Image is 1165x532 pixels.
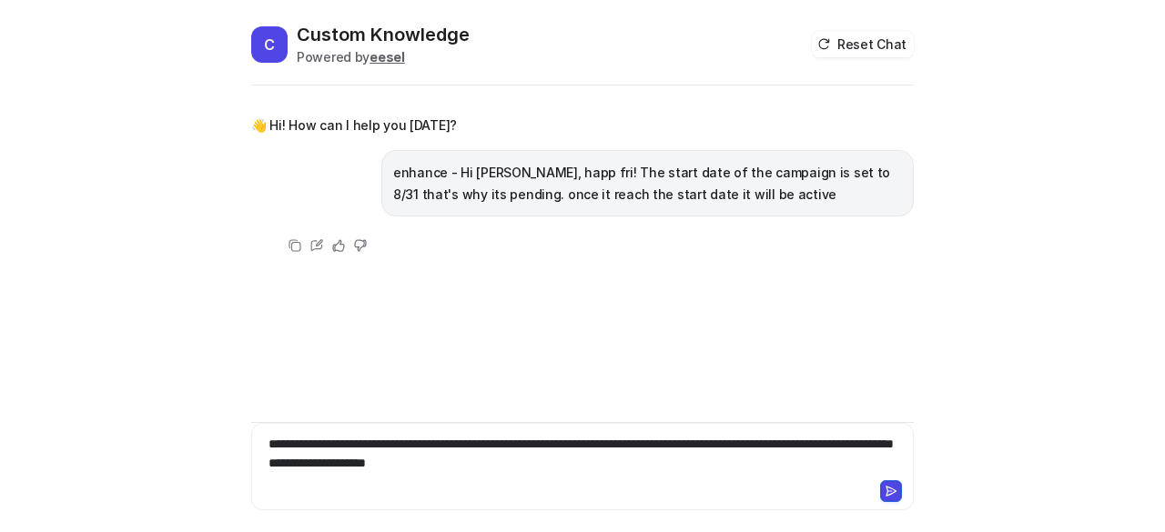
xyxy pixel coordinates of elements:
div: Powered by [297,47,470,66]
p: enhance - Hi [PERSON_NAME], happ fri! The start date of the campaign is set to 8/31 that's why it... [393,162,902,206]
span: C [251,26,288,63]
p: 👋 Hi! How can I help you [DATE]? [251,115,457,136]
h2: Custom Knowledge [297,22,470,47]
button: Reset Chat [812,31,914,57]
b: eesel [370,49,405,65]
